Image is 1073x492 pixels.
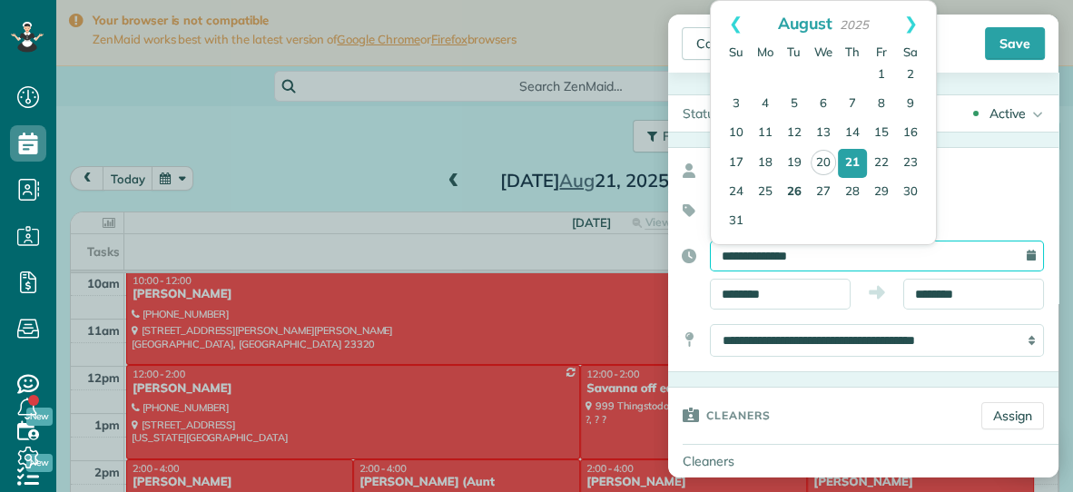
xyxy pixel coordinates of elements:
a: 7 [838,90,867,119]
a: 23 [896,149,925,178]
a: 6 [809,90,838,119]
span: 2025 [840,17,869,32]
span: August [778,13,832,33]
a: 10 [722,119,751,148]
span: Monday [757,44,773,59]
span: Saturday [903,44,918,59]
a: 29 [867,178,896,207]
a: 3 [722,90,751,119]
span: Wednesday [814,44,832,59]
a: 15 [867,119,896,148]
div: Cleaners [668,445,795,477]
a: 4 [751,90,780,119]
div: Status [668,95,735,132]
a: 2 [896,61,925,90]
a: Prev [711,1,761,46]
a: 11 [751,119,780,148]
span: Tuesday [787,44,801,59]
a: 21 [838,149,867,178]
a: 19 [780,149,809,178]
a: 1 [867,61,896,90]
a: 26 [780,178,809,207]
a: 14 [838,119,867,148]
span: Sunday [729,44,743,59]
h3: Cleaners [706,388,771,442]
a: 30 [896,178,925,207]
a: 12 [780,119,809,148]
a: Next [886,1,936,46]
a: 22 [867,149,896,178]
span: Thursday [845,44,860,59]
a: 5 [780,90,809,119]
a: 17 [722,149,751,178]
a: 28 [838,178,867,207]
span: Friday [876,44,887,59]
a: 20 [811,150,836,175]
a: Assign [981,402,1044,429]
a: 27 [809,178,838,207]
a: 16 [896,119,925,148]
a: 9 [896,90,925,119]
a: 31 [722,207,751,236]
div: Save [985,27,1045,60]
div: Active [989,104,1026,123]
a: 24 [722,178,751,207]
a: 8 [867,90,896,119]
a: 18 [751,149,780,178]
div: Residential [668,195,1044,226]
div: Cancel [682,27,751,60]
a: 13 [809,119,838,148]
a: 25 [751,178,780,207]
